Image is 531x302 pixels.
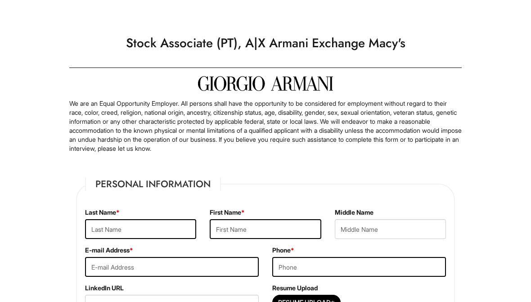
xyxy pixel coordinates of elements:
input: Phone [272,257,446,277]
input: E-mail Address [85,257,259,277]
legend: Personal Information [85,177,221,191]
label: First Name [210,208,245,217]
label: E-mail Address [85,246,133,255]
input: Last Name [85,219,196,239]
label: Last Name [85,208,120,217]
input: Middle Name [335,219,446,239]
input: First Name [210,219,321,239]
label: Middle Name [335,208,373,217]
label: Resume Upload [272,284,318,293]
h1: Stock Associate (PT), A|X Armani Exchange Macy's [61,27,470,59]
label: LinkedIn URL [85,284,124,293]
p: We are an Equal Opportunity Employer. All persons shall have the opportunity to be considered for... [69,99,462,153]
label: Phone [272,246,294,255]
img: Giorgio Armani [198,76,333,91]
